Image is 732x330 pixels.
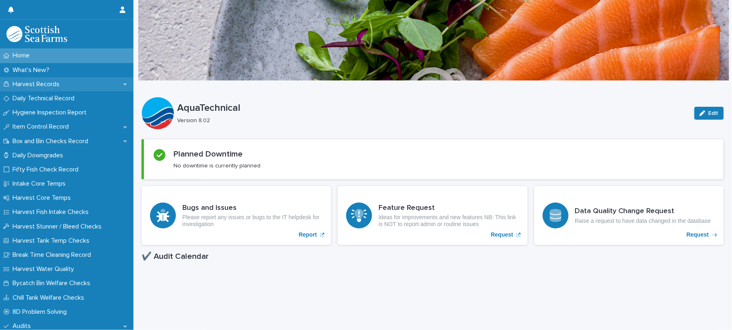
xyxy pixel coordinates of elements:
[142,252,724,261] h1: ✔️ Audit Calendar
[9,123,75,131] p: Item Control Record
[9,180,72,188] p: Intake Core Temps
[9,137,95,145] p: Box and Bin Checks Record
[575,218,711,224] p: Raise a request to have data changed in the database
[9,80,66,88] p: Harvest Records
[9,279,97,287] p: Bycatch Bin Welfare Checks
[299,231,317,238] p: Report
[9,194,77,202] p: Harvest Core Temps
[9,322,37,330] p: Audits
[9,66,56,74] p: What's New?
[9,308,73,316] p: 8D Problem Solving
[9,166,85,173] p: Fifty Fish Check Record
[9,52,36,59] p: Home
[694,107,724,120] button: Edit
[6,26,67,42] img: mMrefqRFQpe26GRNOUkG
[177,117,685,124] p: Version 8.02
[9,265,80,273] p: Harvest Water Quality
[182,214,323,228] p: Please report any issues or bugs to the IT helpdesk for investigation
[142,186,331,245] a: Report
[9,208,95,216] p: Harvest Fish Intake Checks
[9,237,96,245] p: Harvest Tank Temp Checks
[173,149,243,159] h2: Planned Downtime
[338,186,527,245] a: Request
[575,207,711,216] h3: Data Quality Change Request
[9,251,97,259] p: Break Time Cleaning Record
[9,109,93,116] p: Hygiene Inspection Report
[182,204,323,213] h3: Bugs and Issues
[709,110,719,116] span: Edit
[379,204,519,213] h3: Feature Request
[9,95,81,102] p: Daily Technical Record
[379,214,519,228] p: Ideas for improvements and new features NB: This link is NOT to report admin or routine issues
[9,152,70,159] p: Daily Downgrades
[687,231,709,238] p: Request
[9,294,91,302] p: Chill Tank Welfare Checks
[9,223,108,231] p: Harvest Stunner / Bleed Checks
[534,186,724,245] a: Request
[173,162,260,169] p: No downtime is currently planned
[491,231,513,238] p: Request
[177,102,688,114] p: AquaTechnical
